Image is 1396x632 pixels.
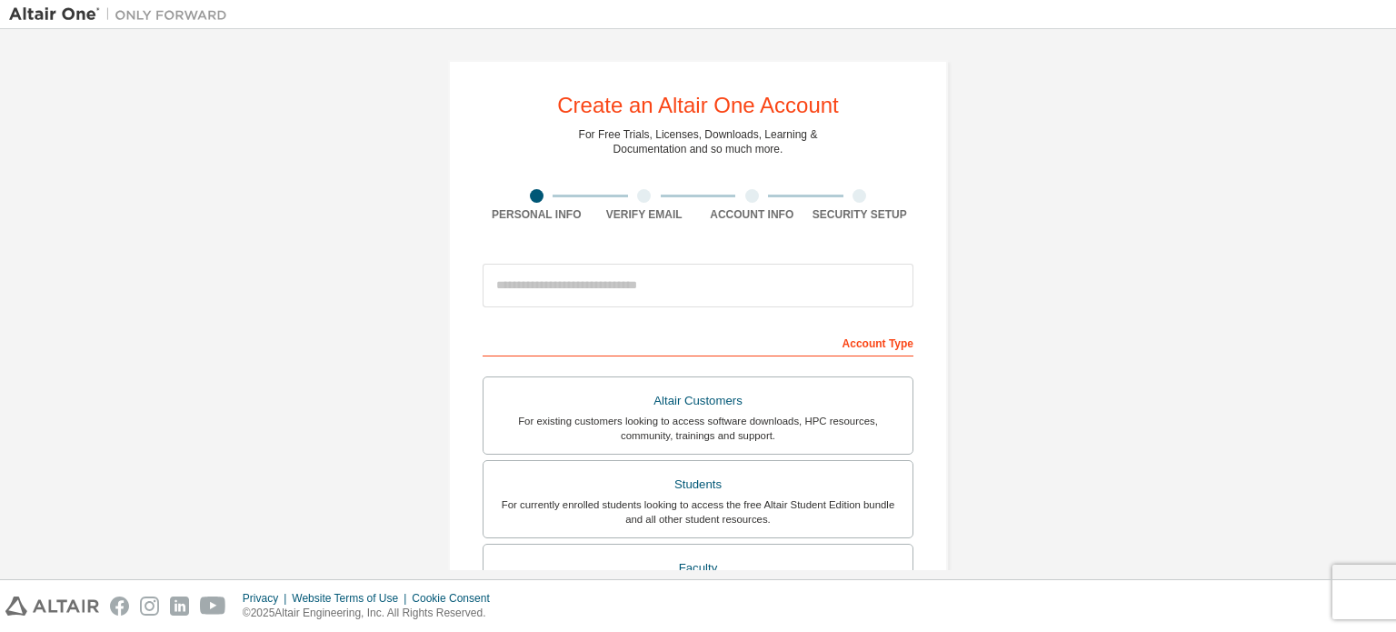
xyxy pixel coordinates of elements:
div: Security Setup [806,207,914,222]
img: Altair One [9,5,236,24]
p: © 2025 Altair Engineering, Inc. All Rights Reserved. [243,606,501,621]
div: Account Type [483,327,913,356]
img: instagram.svg [140,597,159,616]
img: altair_logo.svg [5,597,99,616]
div: Altair Customers [494,388,902,414]
div: Website Terms of Use [292,591,412,606]
div: Faculty [494,556,902,581]
div: Cookie Consent [412,591,500,606]
div: Privacy [243,591,292,606]
div: Students [494,472,902,497]
div: For currently enrolled students looking to access the free Altair Student Edition bundle and all ... [494,497,902,527]
div: Account Info [698,207,806,222]
div: For existing customers looking to access software downloads, HPC resources, community, trainings ... [494,414,902,443]
div: For Free Trials, Licenses, Downloads, Learning & Documentation and so much more. [579,127,818,156]
div: Verify Email [591,207,699,222]
img: facebook.svg [110,597,129,616]
div: Personal Info [483,207,591,222]
img: linkedin.svg [170,597,189,616]
img: youtube.svg [200,597,226,616]
div: Create an Altair One Account [557,95,839,116]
